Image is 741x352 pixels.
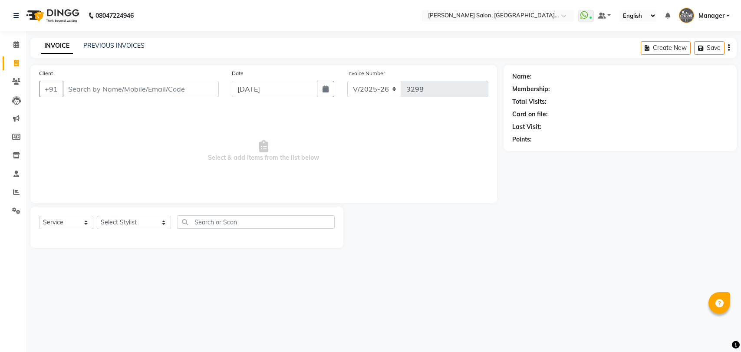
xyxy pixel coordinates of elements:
[83,42,145,49] a: PREVIOUS INVOICES
[698,11,725,20] span: Manager
[63,81,219,97] input: Search by Name/Mobile/Email/Code
[512,85,550,94] div: Membership:
[39,81,63,97] button: +91
[694,41,725,55] button: Save
[178,215,335,229] input: Search or Scan
[39,69,53,77] label: Client
[641,41,691,55] button: Create New
[39,108,488,194] span: Select & add items from the list below
[705,317,732,343] iframe: chat widget
[512,135,532,144] div: Points:
[679,8,694,23] img: Manager
[232,69,244,77] label: Date
[512,72,532,81] div: Name:
[512,122,541,132] div: Last Visit:
[512,110,548,119] div: Card on file:
[347,69,385,77] label: Invoice Number
[22,3,82,28] img: logo
[512,97,547,106] div: Total Visits:
[96,3,134,28] b: 08047224946
[41,38,73,54] a: INVOICE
